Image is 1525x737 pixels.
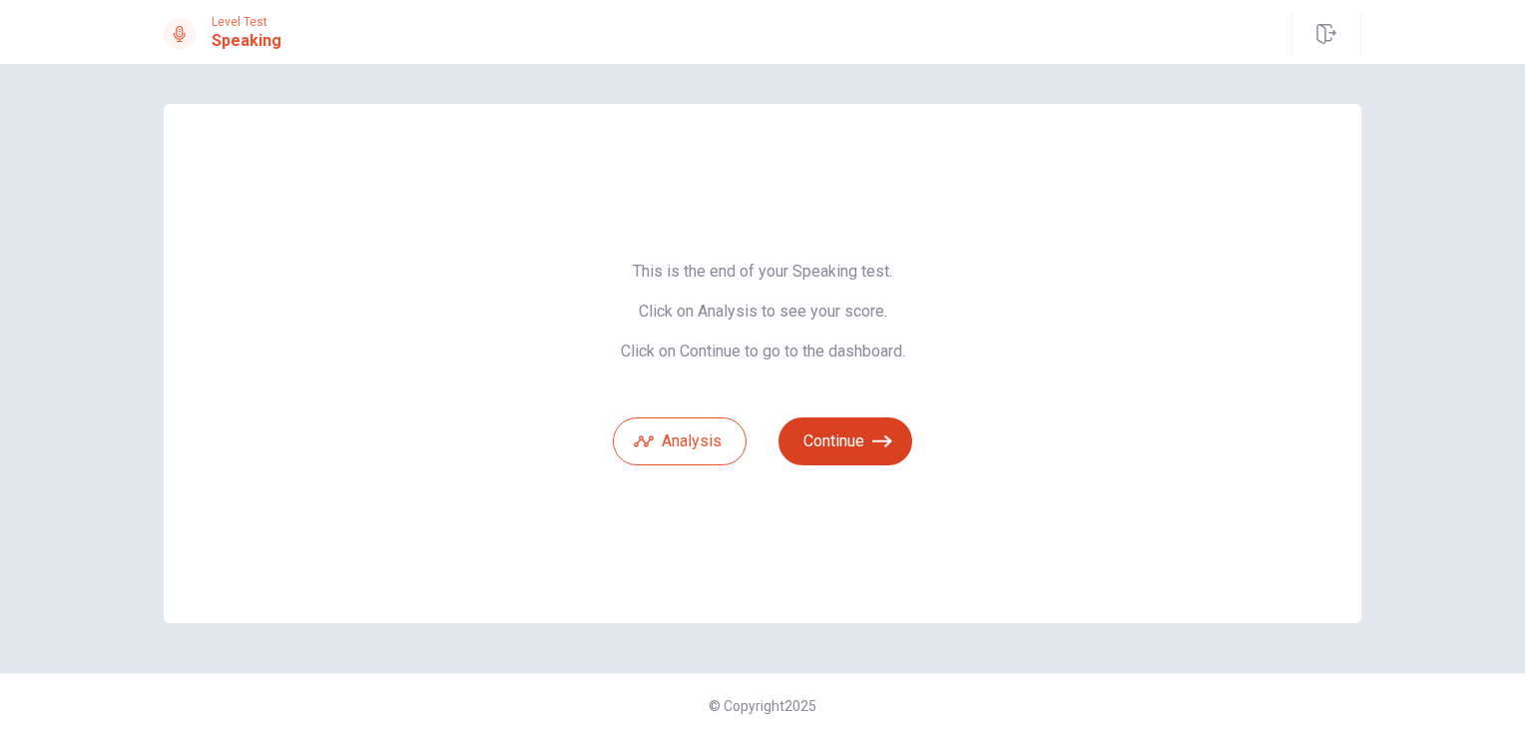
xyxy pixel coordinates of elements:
[778,417,912,465] button: Continue
[613,262,912,362] span: This is the end of your Speaking test. Click on Analysis to see your score. Click on Continue to ...
[709,698,816,714] span: © Copyright 2025
[212,29,281,53] h1: Speaking
[613,417,747,465] button: Analysis
[212,15,281,29] span: Level Test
